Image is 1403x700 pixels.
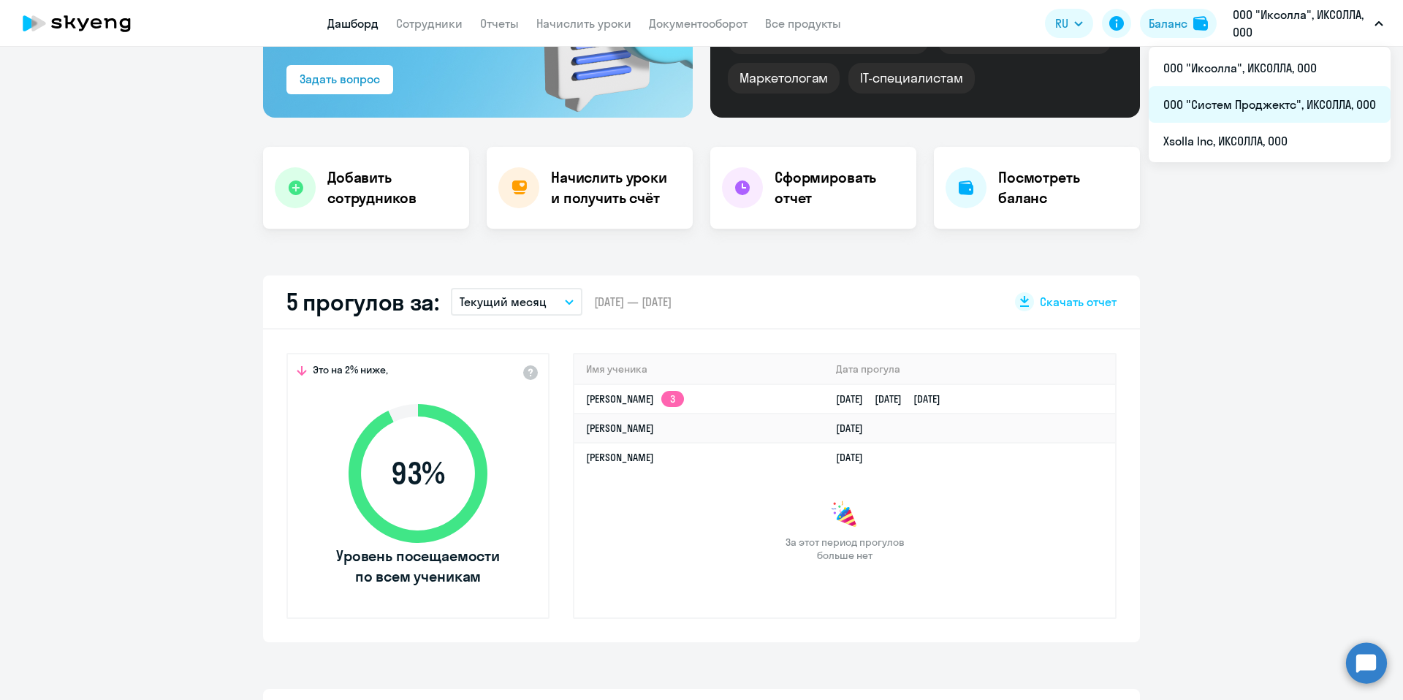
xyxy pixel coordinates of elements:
[824,354,1115,384] th: Дата прогула
[728,63,840,94] div: Маркетологам
[460,293,547,311] p: Текущий месяц
[551,167,678,208] h4: Начислить уроки и получить счёт
[1055,15,1068,32] span: RU
[1149,15,1187,32] div: Баланс
[334,456,502,491] span: 93 %
[1140,9,1217,38] button: Балансbalance
[451,288,582,316] button: Текущий месяц
[1040,294,1117,310] span: Скачать отчет
[836,422,875,435] a: [DATE]
[649,16,748,31] a: Документооборот
[1193,16,1208,31] img: balance
[536,16,631,31] a: Начислить уроки
[1045,9,1093,38] button: RU
[327,16,379,31] a: Дашборд
[848,63,974,94] div: IT-специалистам
[765,16,841,31] a: Все продукты
[396,16,463,31] a: Сотрудники
[998,167,1128,208] h4: Посмотреть баланс
[334,546,502,587] span: Уровень посещаемости по всем ученикам
[313,363,388,381] span: Это на 2% ниже,
[586,392,684,406] a: [PERSON_NAME]3
[783,536,906,562] span: За этот период прогулов больше нет
[300,70,380,88] div: Задать вопрос
[830,501,859,530] img: congrats
[1149,47,1391,162] ul: RU
[661,391,684,407] app-skyeng-badge: 3
[480,16,519,31] a: Отчеты
[574,354,824,384] th: Имя ученика
[1225,6,1391,41] button: ООО "Иксолла", ИКСОЛЛА, ООО
[327,167,457,208] h4: Добавить сотрудников
[775,167,905,208] h4: Сформировать отчет
[286,65,393,94] button: Задать вопрос
[836,451,875,464] a: [DATE]
[1233,6,1369,41] p: ООО "Иксолла", ИКСОЛЛА, ООО
[586,422,654,435] a: [PERSON_NAME]
[286,287,439,316] h2: 5 прогулов за:
[586,451,654,464] a: [PERSON_NAME]
[594,294,672,310] span: [DATE] — [DATE]
[836,392,952,406] a: [DATE][DATE][DATE]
